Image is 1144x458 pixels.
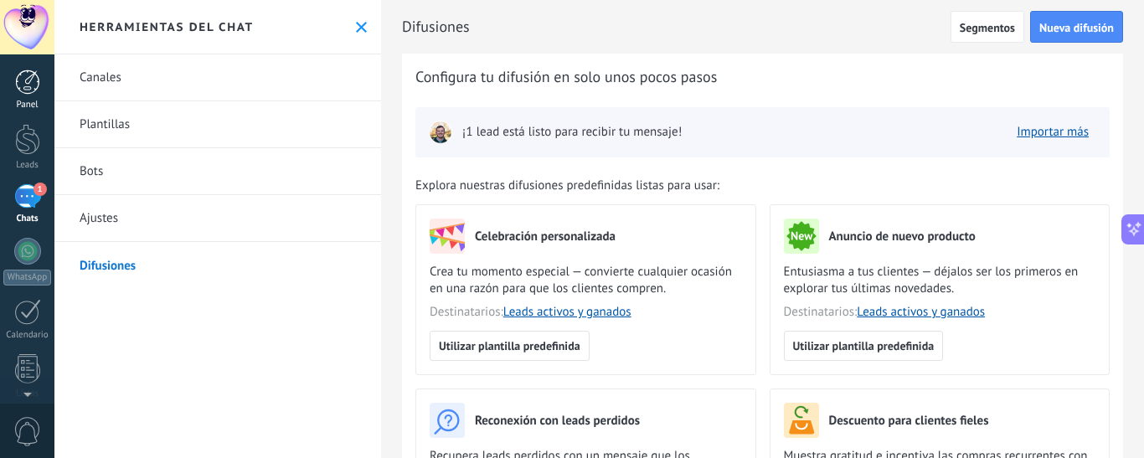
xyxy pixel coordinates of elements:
[54,148,381,195] a: Bots
[784,264,1096,297] span: Entusiasma a tus clientes — déjalos ser los primeros en explorar tus últimas novedades.
[793,340,935,352] span: Utilizar plantilla predefinida
[54,242,381,289] a: Difusiones
[402,10,951,44] h2: Difusiones
[1017,124,1089,140] a: Importar más
[503,304,631,320] a: Leads activos y ganados
[3,270,51,286] div: WhatsApp
[439,340,580,352] span: Utilizar plantilla predefinida
[3,330,52,341] div: Calendario
[960,22,1015,33] span: Segmentos
[951,11,1024,43] button: Segmentos
[415,67,717,87] span: Configura tu difusión en solo unos pocos pasos
[33,183,47,196] span: 1
[54,54,381,101] a: Canales
[829,229,976,244] h3: Anuncio de nuevo producto
[3,100,52,111] div: Panel
[415,178,719,194] span: Explora nuestras difusiones predefinidas listas para usar:
[475,229,616,244] h3: Celebración personalizada
[462,124,682,141] span: ¡1 lead está listo para recibir tu mensaje!
[54,195,381,242] a: Ajustes
[784,331,944,361] button: Utilizar plantilla predefinida
[857,304,985,320] a: Leads activos y ganados
[80,19,254,34] h2: Herramientas del chat
[430,331,590,361] button: Utilizar plantilla predefinida
[429,121,452,144] img: leadIcon
[1039,22,1114,33] span: Nueva difusión
[430,304,742,321] span: Destinatarios:
[3,214,52,224] div: Chats
[3,160,52,171] div: Leads
[430,264,742,297] span: Crea tu momento especial — convierte cualquier ocasión en una razón para que los clientes compren.
[829,413,989,429] h3: Descuento para clientes fieles
[54,101,381,148] a: Plantillas
[475,413,640,429] h3: Reconexión con leads perdidos
[1009,120,1096,145] button: Importar más
[1030,11,1123,43] button: Nueva difusión
[784,304,1096,321] span: Destinatarios:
